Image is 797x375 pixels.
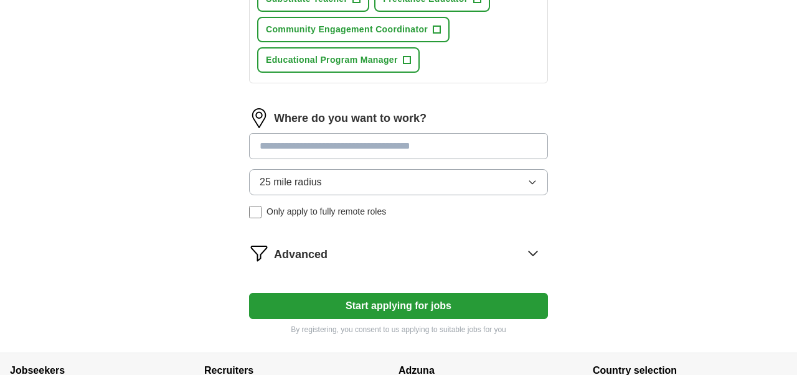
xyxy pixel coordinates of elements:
span: 25 mile radius [260,175,322,190]
label: Where do you want to work? [274,110,427,127]
button: Community Engagement Coordinator [257,17,450,42]
input: Only apply to fully remote roles [249,206,262,218]
button: 25 mile radius [249,169,548,195]
span: Advanced [274,246,328,263]
span: Educational Program Manager [266,53,398,67]
img: filter [249,243,269,263]
button: Educational Program Manager [257,47,420,73]
span: Only apply to fully remote roles [266,205,386,218]
p: By registering, you consent to us applying to suitable jobs for you [249,324,548,335]
img: location.png [249,108,269,128]
span: Community Engagement Coordinator [266,23,428,36]
button: Start applying for jobs [249,293,548,319]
